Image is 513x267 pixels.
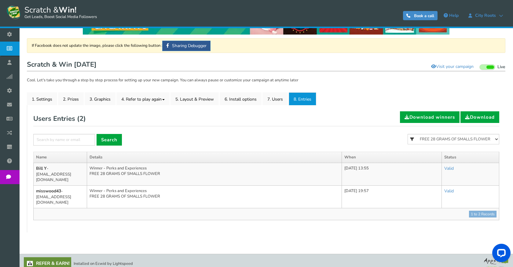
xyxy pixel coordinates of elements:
iframe: LiveChat chat widget [487,241,513,267]
h2: Users Entries ( ) [33,111,86,126]
span: City Roots [472,13,499,18]
a: 1. Settings [27,92,57,105]
span: Help [449,13,459,18]
small: Get Leads, Boost Social Media Followers [24,15,97,20]
a: 6. Install options [220,92,262,105]
a: Valid [444,188,454,194]
a: Sharing Debugger [162,41,211,51]
a: Book a call [403,11,438,20]
td: [DATE] 13:55 [342,163,442,185]
b: Bill Y [36,165,47,171]
a: 2. Prizes [58,92,84,105]
span: Live [497,64,505,70]
a: Valid [444,165,454,171]
td: Winner - Perks and Experiences FREE 28 GRAMS OF SMALLS FLOWER [87,163,342,185]
a: 8. Entries [289,92,316,105]
a: 4. Refer to play again [116,92,170,105]
td: - [EMAIL_ADDRESS][DOMAIN_NAME] [34,185,87,208]
b: misswood43 [36,188,61,194]
a: Download winners [400,111,460,123]
th: When [342,152,442,163]
span: Scratch & [21,5,97,20]
a: Search [97,134,122,146]
td: [DATE] 19:57 [342,185,442,208]
h1: Scratch & Win [DATE] [27,59,505,71]
a: 5. Layout & Preview [170,92,219,105]
a: Download [460,111,499,123]
img: Scratch and Win [6,5,21,20]
strong: Win! [59,5,76,15]
input: Search by name or email [33,134,95,146]
th: Name [34,152,87,163]
td: - [EMAIL_ADDRESS][DOMAIN_NAME] [34,163,87,185]
span: 2 [79,114,83,123]
a: Help [441,11,462,20]
p: Cool. Let's take you through a step by step process for setting up your new campaign. You can alw... [27,77,505,83]
th: Details [87,152,342,163]
a: Visit your campaign [427,61,478,72]
a: 3. Graphics [85,92,115,105]
span: Installed on Ecwid by Lightspeed [74,261,133,266]
div: If Facebook does not update the image, please click the following button : [27,38,505,53]
a: 7. Users [262,92,288,105]
td: Winner - Perks and Experiences FREE 28 GRAMS OF SMALLS FLOWER [87,185,342,208]
a: Scratch &Win! Get Leads, Boost Social Media Followers [6,5,97,20]
th: Status [442,152,499,163]
span: Book a call [414,13,434,19]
